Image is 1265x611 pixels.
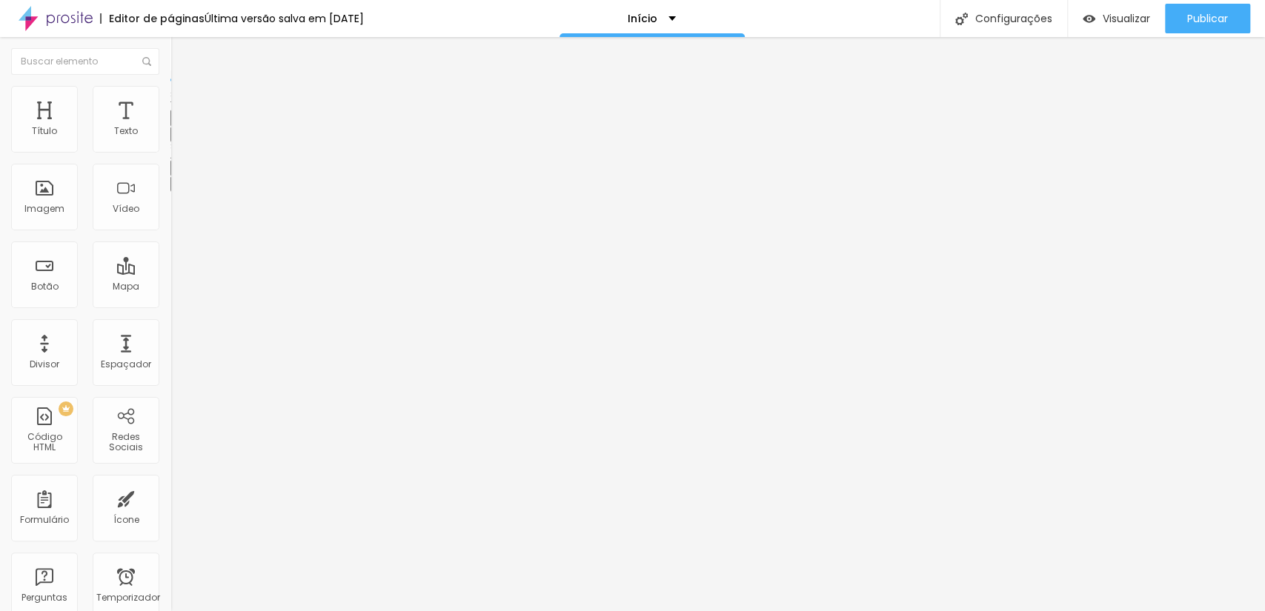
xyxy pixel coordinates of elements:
font: Imagem [24,202,64,215]
font: Configurações [975,11,1052,26]
font: Vídeo [113,202,139,215]
font: Ícone [113,513,139,526]
iframe: Editor [170,37,1265,611]
font: Publicar [1187,11,1228,26]
font: Botão [31,280,59,293]
img: Ícone [955,13,968,25]
font: Visualizar [1103,11,1150,26]
font: Divisor [30,358,59,370]
font: Temporizador [96,591,160,604]
button: Publicar [1165,4,1250,33]
font: Espaçador [101,358,151,370]
font: Início [628,11,657,26]
font: Código HTML [27,430,62,453]
font: Formulário [20,513,69,526]
font: Última versão salva em [DATE] [205,11,364,26]
img: Ícone [142,57,151,66]
img: view-1.svg [1083,13,1095,25]
font: Texto [114,124,138,137]
font: Mapa [113,280,139,293]
font: Perguntas [21,591,67,604]
font: Editor de páginas [109,11,205,26]
font: Redes Sociais [109,430,143,453]
button: Visualizar [1068,4,1165,33]
input: Buscar elemento [11,48,159,75]
font: Título [32,124,57,137]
